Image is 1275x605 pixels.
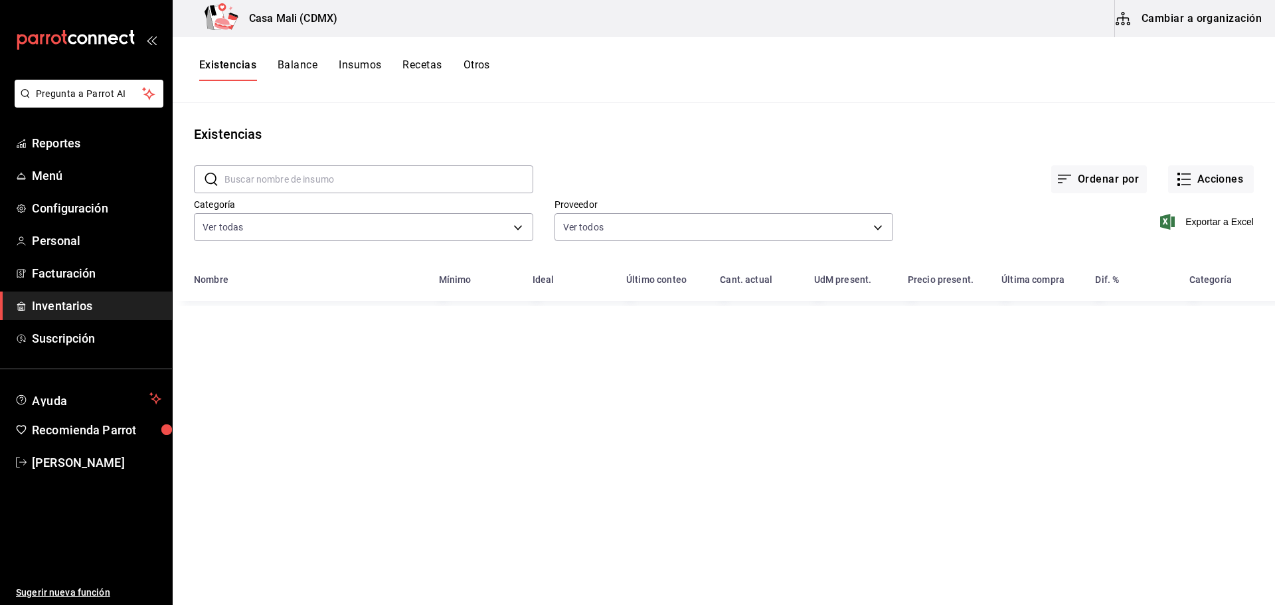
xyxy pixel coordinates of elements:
[32,134,161,152] span: Reportes
[32,167,161,185] span: Menú
[1051,165,1147,193] button: Ordenar por
[194,124,262,144] div: Existencias
[194,274,228,285] div: Nombre
[626,274,687,285] div: Último conteo
[32,297,161,315] span: Inventarios
[32,421,161,439] span: Recomienda Parrot
[1095,274,1119,285] div: Dif. %
[533,274,554,285] div: Ideal
[908,274,974,285] div: Precio present.
[32,199,161,217] span: Configuración
[194,200,533,209] label: Categoría
[439,274,471,285] div: Mínimo
[32,390,144,406] span: Ayuda
[36,87,143,101] span: Pregunta a Parrot AI
[464,58,490,81] button: Otros
[554,200,894,209] label: Proveedor
[1189,274,1232,285] div: Categoría
[32,454,161,472] span: [PERSON_NAME]
[199,58,490,81] div: navigation tabs
[720,274,772,285] div: Cant. actual
[32,232,161,250] span: Personal
[1163,214,1254,230] button: Exportar a Excel
[814,274,872,285] div: UdM present.
[146,35,157,45] button: open_drawer_menu
[563,220,604,234] span: Ver todos
[9,96,163,110] a: Pregunta a Parrot AI
[278,58,317,81] button: Balance
[224,166,533,193] input: Buscar nombre de insumo
[32,329,161,347] span: Suscripción
[203,220,243,234] span: Ver todas
[15,80,163,108] button: Pregunta a Parrot AI
[32,264,161,282] span: Facturación
[402,58,442,81] button: Recetas
[238,11,337,27] h3: Casa Mali (CDMX)
[1001,274,1064,285] div: Última compra
[1168,165,1254,193] button: Acciones
[16,586,161,600] span: Sugerir nueva función
[199,58,256,81] button: Existencias
[339,58,381,81] button: Insumos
